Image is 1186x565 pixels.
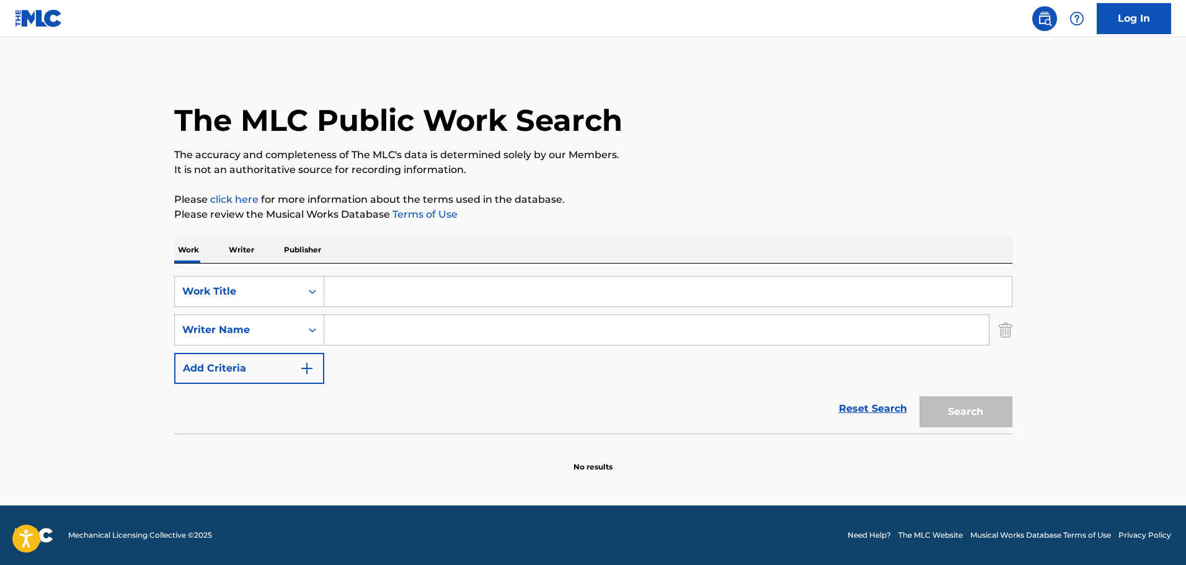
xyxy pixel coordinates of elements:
form: Search Form [174,276,1012,434]
a: Public Search [1032,6,1057,31]
img: Delete Criterion [999,314,1012,345]
img: logo [15,528,53,543]
a: Terms of Use [390,208,458,220]
p: No results [573,447,613,473]
img: MLC Logo [15,9,63,27]
a: Need Help? [847,530,891,541]
a: click here [210,194,259,205]
p: Work [174,237,203,263]
button: Add Criteria [174,353,324,384]
p: It is not an authoritative source for recording information. [174,162,1012,177]
p: The accuracy and completeness of The MLC's data is determined solely by our Members. [174,148,1012,162]
p: Writer [225,237,258,263]
a: Privacy Policy [1118,530,1171,541]
img: help [1069,11,1084,26]
img: search [1037,11,1052,26]
p: Please for more information about the terms used in the database. [174,192,1012,207]
p: Please review the Musical Works Database [174,207,1012,222]
a: Reset Search [833,395,913,422]
a: The MLC Website [898,530,963,541]
iframe: Chat Widget [1124,505,1186,565]
a: Log In [1097,3,1171,34]
a: Musical Works Database Terms of Use [970,530,1111,541]
div: Writer Name [182,323,294,337]
p: Publisher [280,237,325,263]
span: Mechanical Licensing Collective © 2025 [68,530,212,541]
div: Work Title [182,284,294,299]
div: Help [1064,6,1089,31]
img: 9d2ae6d4665cec9f34b9.svg [299,361,314,376]
h1: The MLC Public Work Search [174,102,622,139]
